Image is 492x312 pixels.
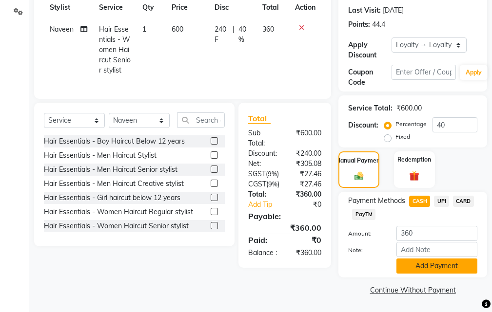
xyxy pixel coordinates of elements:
div: Apply Discount [348,40,391,60]
input: Search or Scan [177,112,225,128]
div: ₹0 [285,234,329,246]
button: Add Payment [396,258,477,274]
div: Net: [241,159,285,169]
span: 40 % [238,24,251,45]
input: Add Note [396,242,477,257]
span: 360 [262,25,274,34]
span: PayTM [352,209,375,220]
div: ₹600.00 [396,103,422,113]
div: Payable: [241,210,329,222]
div: Hair Essentials - Women Haircut Regular stylist [44,207,193,217]
div: ₹0 [292,200,329,210]
div: Paid: [241,234,285,246]
button: Apply [460,65,488,80]
div: Sub Total: [241,128,285,148]
label: Manual Payment [335,156,382,165]
div: Hair Essentials - Boy Haircut Below 12 years [44,136,185,147]
input: Enter Offer / Coupon Code [392,65,456,80]
span: 240 F [215,24,229,45]
input: Amount [396,226,477,241]
div: ₹305.08 [285,159,329,169]
div: Discount: [348,120,378,130]
a: Continue Without Payment [340,285,485,295]
span: Total [248,113,271,124]
span: Naveen [50,25,74,34]
div: ₹600.00 [285,128,329,148]
div: Hair Essentials - Men Haircut Stylist [44,150,157,161]
span: 9% [268,170,277,178]
label: Redemption [397,155,431,164]
span: CARD [453,196,474,207]
span: CASH [409,196,430,207]
div: Hair Essentials - Men Haircut Creative stylist [44,179,184,189]
label: Note: [341,246,389,255]
div: ( ) [241,169,286,179]
span: 1 [142,25,146,34]
div: ₹240.00 [285,148,329,159]
label: Fixed [395,132,410,141]
span: 600 [172,25,183,34]
div: ₹360.00 [241,222,329,234]
div: Balance : [241,248,285,258]
span: Payment Methods [348,196,405,206]
img: _gift.svg [406,170,422,182]
span: CGST [248,180,266,188]
div: Last Visit: [348,5,381,16]
div: Discount: [241,148,285,159]
img: _cash.svg [352,171,366,181]
span: SGST [248,169,266,178]
label: Amount: [341,229,389,238]
div: ( ) [241,179,287,189]
div: Total: [241,189,285,200]
div: Points: [348,19,370,30]
div: ₹360.00 [285,248,329,258]
div: Hair Essentials - Women Haircut Senior stylist [44,221,189,231]
div: ₹27.46 [287,179,329,189]
a: Add Tip [241,200,292,210]
span: | [233,24,235,45]
div: Coupon Code [348,67,391,88]
div: Hair Essentials - Men Haircut Senior stylist [44,165,177,175]
div: 44.4 [372,19,385,30]
span: UPI [434,196,449,207]
label: Percentage [395,120,427,128]
div: [DATE] [383,5,404,16]
div: Service Total: [348,103,393,113]
div: Hair Essentials - Girl haircut below 12 years [44,193,180,203]
span: 9% [268,180,277,188]
div: ₹360.00 [285,189,329,200]
div: ₹27.46 [286,169,329,179]
span: Hair Essentials - Women Haircut Senior stylist [99,25,131,74]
